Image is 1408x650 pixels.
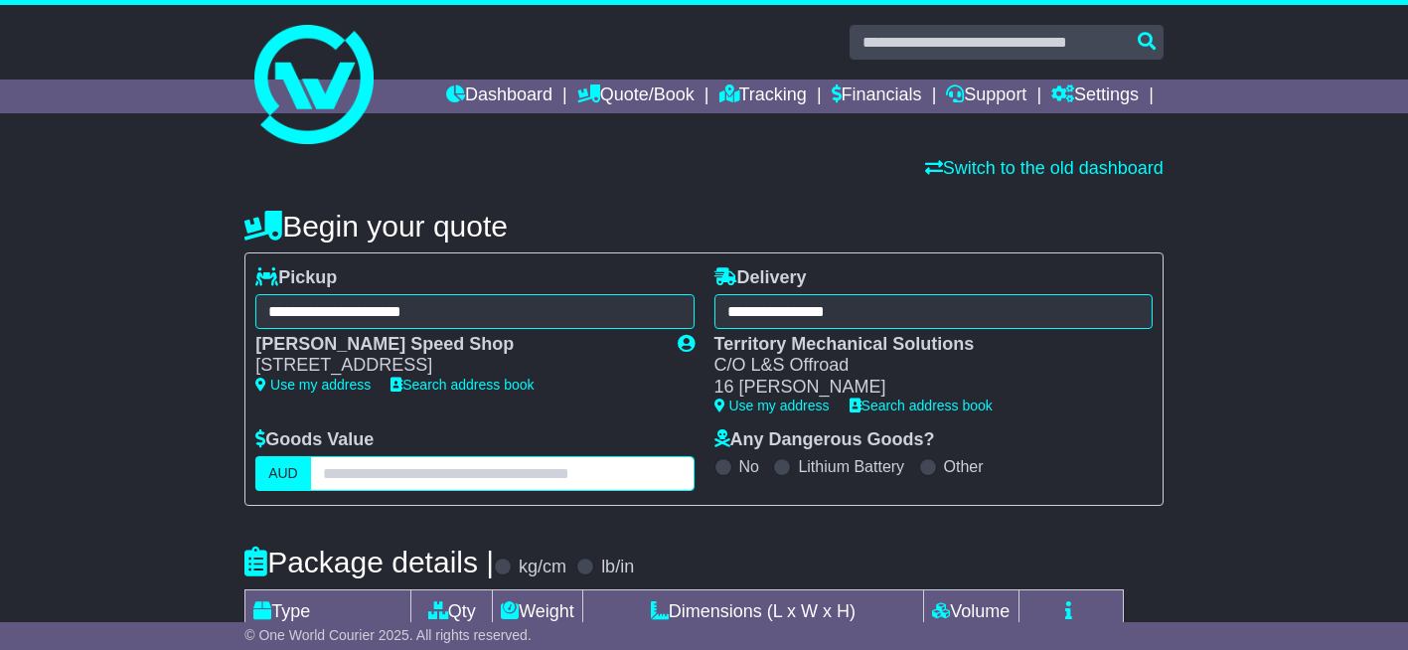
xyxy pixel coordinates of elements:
td: Volume [923,589,1018,633]
td: Qty [411,589,493,633]
a: Search address book [391,377,534,393]
label: kg/cm [519,557,566,578]
label: No [739,457,759,476]
a: Quote/Book [577,80,695,113]
label: Lithium Battery [798,457,904,476]
a: Use my address [714,398,830,413]
a: Use my address [255,377,371,393]
div: 16 [PERSON_NAME] [714,377,1133,399]
h4: Package details | [244,546,494,578]
label: Any Dangerous Goods? [714,429,935,451]
a: Search address book [850,398,993,413]
label: Other [944,457,984,476]
a: Financials [832,80,922,113]
label: Pickup [255,267,337,289]
td: Dimensions (L x W x H) [582,589,923,633]
label: Delivery [714,267,807,289]
label: lb/in [601,557,634,578]
span: © One World Courier 2025. All rights reserved. [244,627,532,643]
label: Goods Value [255,429,374,451]
td: Weight [493,589,583,633]
div: [STREET_ADDRESS] [255,355,657,377]
a: Settings [1051,80,1139,113]
div: [PERSON_NAME] Speed Shop [255,334,657,356]
label: AUD [255,456,311,491]
a: Tracking [719,80,807,113]
td: Type [245,589,411,633]
div: C/O L&S Offroad [714,355,1133,377]
a: Support [946,80,1026,113]
div: Territory Mechanical Solutions [714,334,1133,356]
a: Dashboard [446,80,552,113]
a: Switch to the old dashboard [925,158,1164,178]
h4: Begin your quote [244,210,1164,243]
